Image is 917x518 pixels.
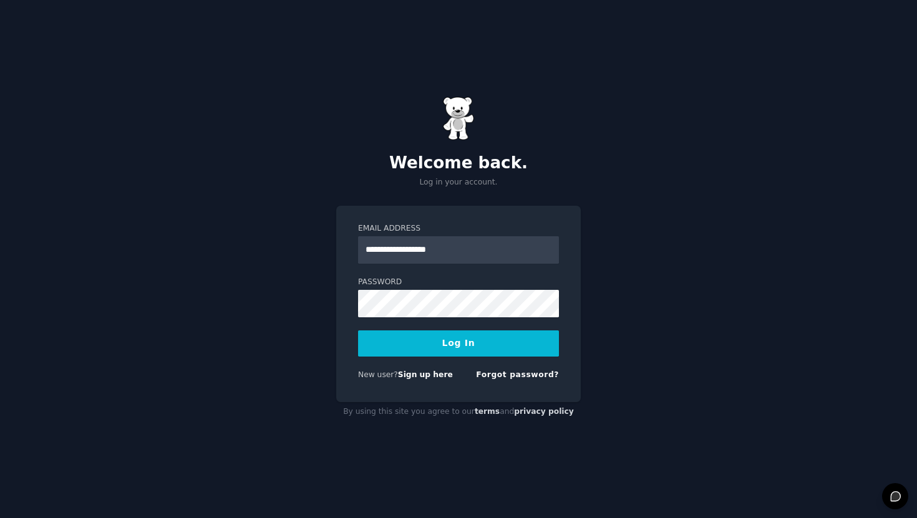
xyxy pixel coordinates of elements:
button: Log In [358,330,559,357]
span: New user? [358,370,398,379]
a: privacy policy [514,407,574,416]
a: Sign up here [398,370,453,379]
label: Password [358,277,559,288]
h2: Welcome back. [336,153,581,173]
a: terms [475,407,500,416]
p: Log in your account. [336,177,581,188]
label: Email Address [358,223,559,234]
div: By using this site you agree to our and [336,402,581,422]
img: Gummy Bear [443,97,474,140]
a: Forgot password? [476,370,559,379]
